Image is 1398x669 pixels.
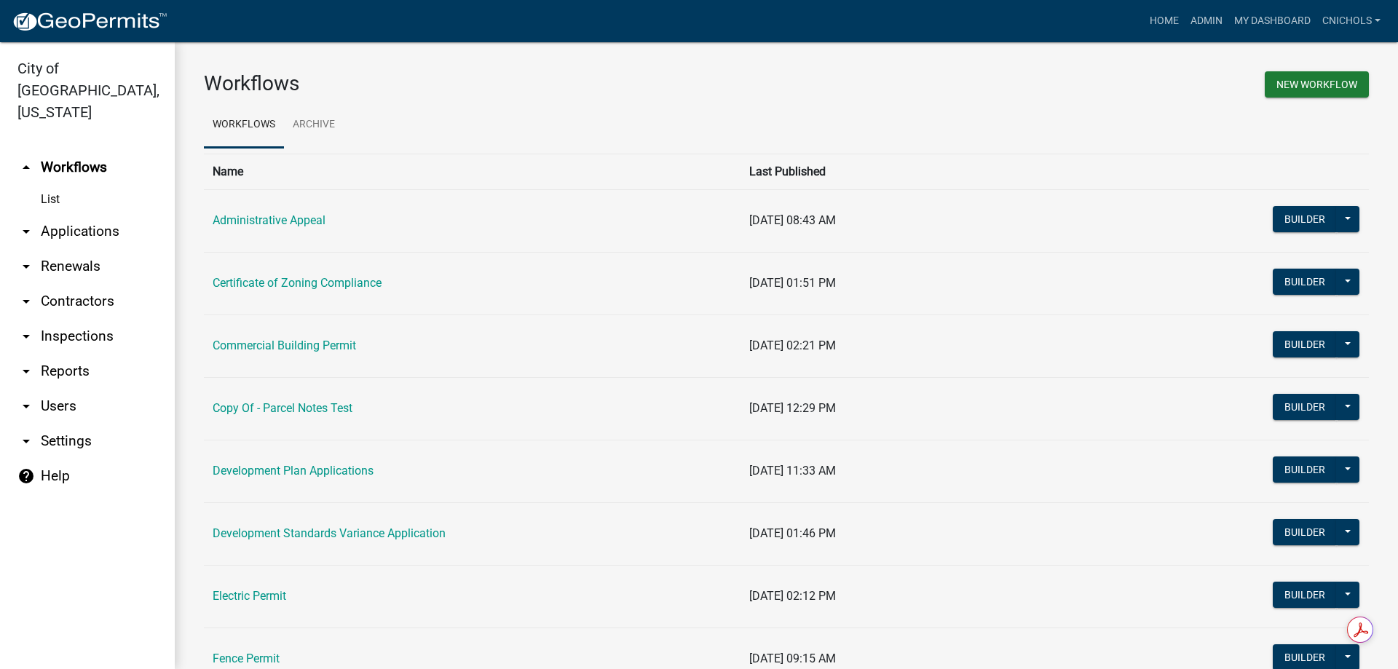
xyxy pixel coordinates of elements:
i: help [17,467,35,485]
i: arrow_drop_down [17,293,35,310]
a: Administrative Appeal [213,213,325,227]
a: Admin [1185,7,1228,35]
a: Electric Permit [213,589,286,603]
span: [DATE] 01:51 PM [749,276,836,290]
a: My Dashboard [1228,7,1316,35]
span: [DATE] 02:12 PM [749,589,836,603]
span: [DATE] 01:46 PM [749,526,836,540]
button: Builder [1273,582,1337,608]
span: [DATE] 02:21 PM [749,339,836,352]
button: Builder [1273,519,1337,545]
a: Fence Permit [213,652,280,665]
i: arrow_drop_up [17,159,35,176]
span: [DATE] 08:43 AM [749,213,836,227]
a: cnichols [1316,7,1386,35]
a: Workflows [204,102,284,149]
button: Builder [1273,206,1337,232]
button: Builder [1273,331,1337,357]
i: arrow_drop_down [17,432,35,450]
a: Certificate of Zoning Compliance [213,276,382,290]
th: Name [204,154,741,189]
a: Commercial Building Permit [213,339,356,352]
i: arrow_drop_down [17,328,35,345]
button: Builder [1273,269,1337,295]
button: Builder [1273,456,1337,483]
span: [DATE] 09:15 AM [749,652,836,665]
span: [DATE] 12:29 PM [749,401,836,415]
i: arrow_drop_down [17,223,35,240]
button: Builder [1273,394,1337,420]
span: [DATE] 11:33 AM [749,464,836,478]
a: Copy Of - Parcel Notes Test [213,401,352,415]
h3: Workflows [204,71,775,96]
i: arrow_drop_down [17,363,35,380]
button: New Workflow [1265,71,1369,98]
a: Archive [284,102,344,149]
i: arrow_drop_down [17,258,35,275]
a: Home [1144,7,1185,35]
th: Last Published [741,154,1142,189]
i: arrow_drop_down [17,397,35,415]
a: Development Standards Variance Application [213,526,446,540]
a: Development Plan Applications [213,464,374,478]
